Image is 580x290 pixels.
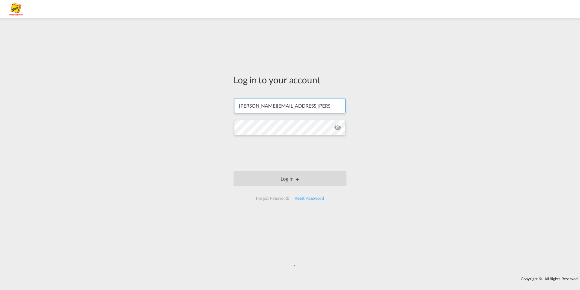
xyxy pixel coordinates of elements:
div: Forgot Password? [254,193,292,204]
button: LOGIN [234,171,346,186]
input: Enter email/phone number [234,98,346,113]
div: Log in to your account [234,73,346,86]
iframe: reCAPTCHA [244,141,336,165]
div: Reset Password [292,193,326,204]
md-icon: icon-eye-off [334,124,341,131]
img: a2a4a140666c11eeab5485e577415959.png [9,2,23,16]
